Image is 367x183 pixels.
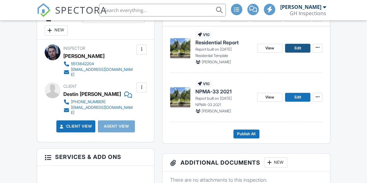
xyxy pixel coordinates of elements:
[63,84,77,89] span: Client
[37,149,154,165] h3: Services & Add ons
[63,99,135,105] a: [PHONE_NUMBER]
[99,4,226,16] input: Search everything...
[37,3,51,17] img: The Best Home Inspection Software - Spectora
[71,61,94,66] div: 5513842204
[162,154,330,172] h3: Additional Documents
[37,9,154,40] h3: People
[37,9,107,22] a: SPECTORA
[264,157,287,167] div: New
[55,3,107,16] span: SPECTORA
[71,105,135,115] div: [EMAIL_ADDRESS][DOMAIN_NAME]
[63,51,104,61] div: [PERSON_NAME]
[71,99,105,104] div: [PHONE_NUMBER]
[45,25,68,35] div: New
[280,4,321,10] div: [PERSON_NAME]
[71,67,135,77] div: [EMAIL_ADDRESS][DOMAIN_NAME]
[63,46,85,51] span: Inspector
[63,67,135,77] a: [EMAIL_ADDRESS][DOMAIN_NAME]
[63,105,135,115] a: [EMAIL_ADDRESS][DOMAIN_NAME]
[63,61,135,67] a: 5513842204
[63,89,121,99] div: Destin [PERSON_NAME]
[290,10,326,16] div: GH Inspections
[59,123,92,129] a: Client View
